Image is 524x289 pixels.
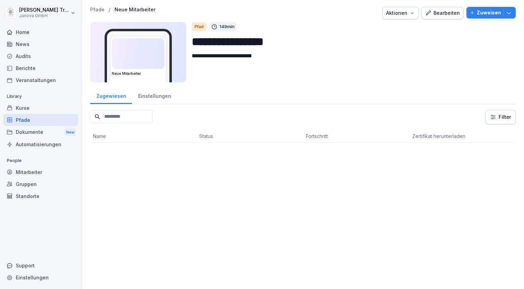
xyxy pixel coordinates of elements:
[196,130,303,143] th: Status
[3,190,78,202] a: Standorte
[3,138,78,150] a: Automatisierungen
[386,9,415,17] div: Aktionen
[3,102,78,114] a: Kurse
[3,91,78,102] p: Library
[421,7,464,19] button: Bearbeiten
[486,110,515,124] button: Filter
[3,26,78,38] a: Home
[109,7,110,13] p: /
[3,126,78,139] a: DokumenteNew
[3,166,78,178] a: Mitarbeiter
[3,74,78,86] a: Veranstaltungen
[192,22,206,31] div: Pfad
[3,178,78,190] a: Gruppen
[90,130,196,143] th: Name
[64,128,76,136] div: New
[466,7,516,19] button: Zuweisen
[132,86,177,104] a: Einstellungen
[219,23,235,30] p: 149 min
[3,114,78,126] a: Pfade
[3,62,78,74] a: Berichte
[112,71,165,76] h3: Neue Mitarbeiter
[409,130,516,143] th: Zertifikat herunterladen
[3,38,78,50] a: News
[303,130,409,143] th: Fortschritt
[490,114,511,120] div: Filter
[477,9,501,16] p: Zuweisen
[115,7,155,13] a: Neue Mitarbeiter
[382,7,419,19] button: Aktionen
[90,7,105,13] a: Pfade
[3,126,78,139] div: Dokumente
[3,271,78,284] a: Einstellungen
[19,13,69,18] p: Janova GmbH
[3,50,78,62] a: Audits
[425,9,460,17] div: Bearbeiten
[3,155,78,166] p: People
[19,7,69,13] p: [PERSON_NAME] Trautmann
[3,259,78,271] div: Support
[90,86,132,104] a: Zugewiesen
